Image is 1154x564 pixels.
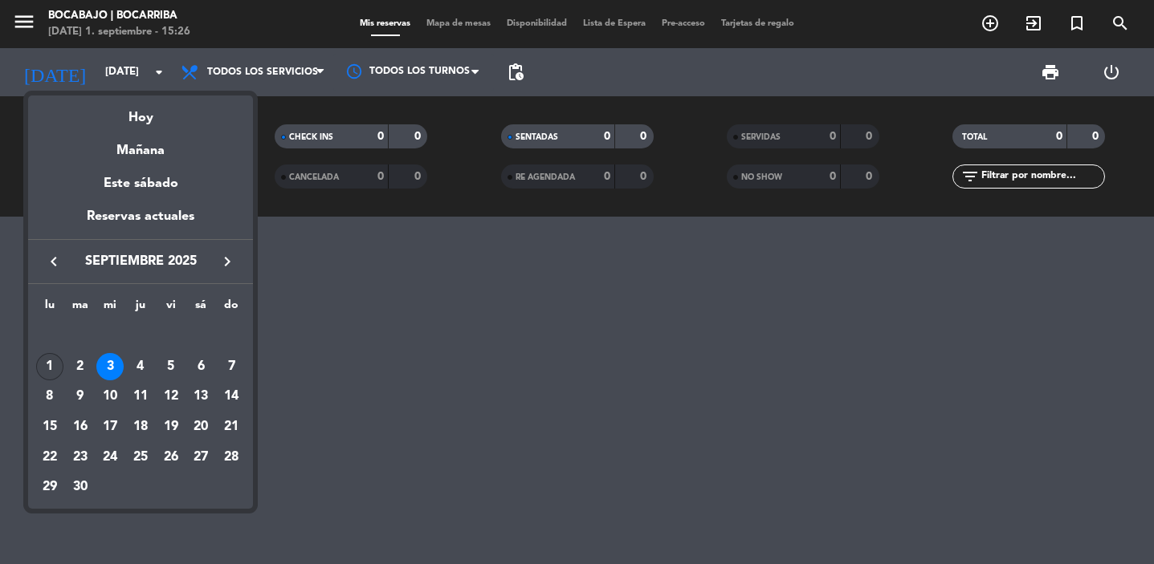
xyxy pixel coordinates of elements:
[95,296,125,321] th: miércoles
[156,351,186,382] td: 5 de septiembre de 2025
[218,383,245,410] div: 14
[36,473,63,501] div: 29
[216,442,247,473] td: 28 de septiembre de 2025
[157,444,185,471] div: 26
[187,353,214,380] div: 6
[36,383,63,410] div: 8
[127,444,154,471] div: 25
[44,252,63,271] i: keyboard_arrow_left
[157,413,185,440] div: 19
[127,383,154,410] div: 11
[187,444,214,471] div: 27
[213,251,242,272] button: keyboard_arrow_right
[35,382,65,412] td: 8 de septiembre de 2025
[216,382,247,412] td: 14 de septiembre de 2025
[156,296,186,321] th: viernes
[218,353,245,380] div: 7
[125,351,156,382] td: 4 de septiembre de 2025
[96,383,124,410] div: 10
[125,382,156,412] td: 11 de septiembre de 2025
[65,351,96,382] td: 2 de septiembre de 2025
[186,442,217,473] td: 27 de septiembre de 2025
[187,413,214,440] div: 20
[96,353,124,380] div: 3
[96,413,124,440] div: 17
[125,412,156,442] td: 18 de septiembre de 2025
[35,473,65,503] td: 29 de septiembre de 2025
[218,444,245,471] div: 28
[36,444,63,471] div: 22
[65,382,96,412] td: 9 de septiembre de 2025
[186,412,217,442] td: 20 de septiembre de 2025
[186,382,217,412] td: 13 de septiembre de 2025
[39,251,68,272] button: keyboard_arrow_left
[95,412,125,442] td: 17 de septiembre de 2025
[157,383,185,410] div: 12
[218,413,245,440] div: 21
[127,353,154,380] div: 4
[218,252,237,271] i: keyboard_arrow_right
[95,351,125,382] td: 3 de septiembre de 2025
[186,296,217,321] th: sábado
[35,412,65,442] td: 15 de septiembre de 2025
[28,128,253,161] div: Mañana
[35,296,65,321] th: lunes
[65,442,96,473] td: 23 de septiembre de 2025
[156,442,186,473] td: 26 de septiembre de 2025
[36,413,63,440] div: 15
[127,413,154,440] div: 18
[95,442,125,473] td: 24 de septiembre de 2025
[65,296,96,321] th: martes
[187,383,214,410] div: 13
[216,351,247,382] td: 7 de septiembre de 2025
[28,95,253,128] div: Hoy
[68,251,213,272] span: septiembre 2025
[216,296,247,321] th: domingo
[216,412,247,442] td: 21 de septiembre de 2025
[65,412,96,442] td: 16 de septiembre de 2025
[67,473,94,501] div: 30
[35,351,65,382] td: 1 de septiembre de 2025
[125,296,156,321] th: jueves
[95,382,125,412] td: 10 de septiembre de 2025
[156,382,186,412] td: 12 de septiembre de 2025
[28,161,253,206] div: Este sábado
[156,412,186,442] td: 19 de septiembre de 2025
[67,413,94,440] div: 16
[125,442,156,473] td: 25 de septiembre de 2025
[157,353,185,380] div: 5
[36,353,63,380] div: 1
[35,321,247,351] td: SEP.
[96,444,124,471] div: 24
[35,442,65,473] td: 22 de septiembre de 2025
[65,473,96,503] td: 30 de septiembre de 2025
[67,353,94,380] div: 2
[28,206,253,239] div: Reservas actuales
[67,444,94,471] div: 23
[67,383,94,410] div: 9
[186,351,217,382] td: 6 de septiembre de 2025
